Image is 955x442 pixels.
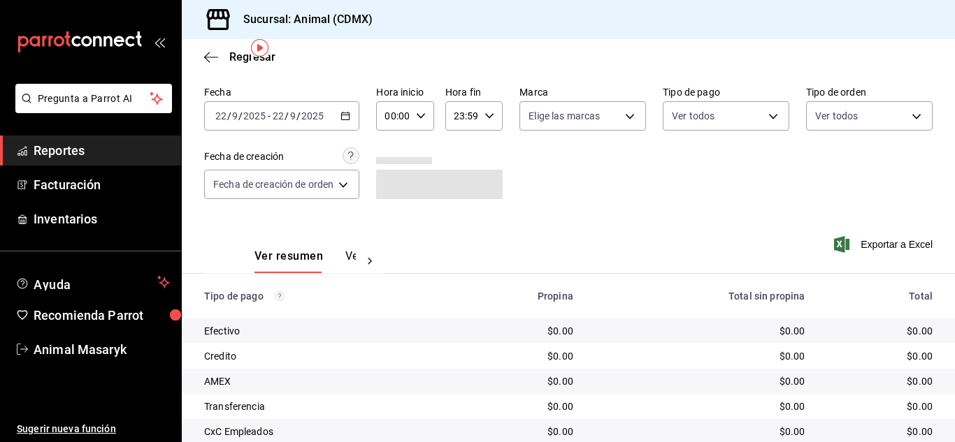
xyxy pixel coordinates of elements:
span: / [238,110,243,121]
button: open_drawer_menu [154,36,165,47]
div: Fecha de creación [204,149,284,164]
span: Animal Masaryk [34,340,170,359]
input: -- [231,110,238,121]
svg: Los pagos realizados con Pay y otras terminales son montos brutos. [275,291,285,301]
div: $0.00 [596,374,805,388]
div: Tipo de pago [204,290,437,302]
div: CxC Empleados [204,425,437,439]
button: Exportar a Excel [837,236,933,253]
label: Hora fin [445,87,503,97]
div: $0.00 [459,374,573,388]
div: Efectivo [204,324,437,338]
span: Fecha de creación de orden [213,177,333,191]
div: Transferencia [204,399,437,413]
div: $0.00 [459,349,573,363]
div: $0.00 [596,349,805,363]
button: Pregunta a Parrot AI [15,84,172,113]
div: Total [827,290,933,302]
div: $0.00 [596,425,805,439]
label: Fecha [204,87,359,97]
span: Regresar [229,50,275,64]
span: / [227,110,231,121]
div: $0.00 [459,324,573,338]
input: ---- [301,110,324,121]
span: / [285,110,289,121]
span: Elige las marcas [529,109,600,123]
button: Ver pagos [345,249,398,273]
div: $0.00 [459,425,573,439]
span: Reportes [34,141,170,160]
input: -- [272,110,285,121]
div: Propina [459,290,573,302]
a: Pregunta a Parrot AI [10,101,172,116]
div: $0.00 [827,324,933,338]
label: Hora inicio [376,87,433,97]
div: $0.00 [827,425,933,439]
button: Regresar [204,50,275,64]
label: Tipo de pago [663,87,789,97]
div: $0.00 [827,399,933,413]
span: Ayuda [34,274,152,290]
label: Marca [519,87,646,97]
img: Tooltip marker [251,39,268,57]
input: -- [289,110,296,121]
span: / [296,110,301,121]
div: Total sin propina [596,290,805,302]
div: $0.00 [459,399,573,413]
button: Ver resumen [254,249,323,273]
h3: Sucursal: Animal (CDMX) [232,11,373,28]
span: Facturación [34,175,170,194]
span: Sugerir nueva función [17,422,170,436]
span: Ver todos [672,109,715,123]
span: - [268,110,271,121]
span: Recomienda Parrot [34,306,170,325]
span: Pregunta a Parrot AI [38,91,150,106]
div: Credito [204,349,437,363]
span: Ver todos [815,109,858,123]
div: AMEX [204,374,437,388]
div: $0.00 [827,349,933,363]
input: ---- [243,110,266,121]
input: -- [215,110,227,121]
div: navigation tabs [254,249,356,273]
div: $0.00 [827,374,933,388]
span: Inventarios [34,209,170,228]
div: $0.00 [596,399,805,413]
div: $0.00 [596,324,805,338]
label: Tipo de orden [806,87,933,97]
